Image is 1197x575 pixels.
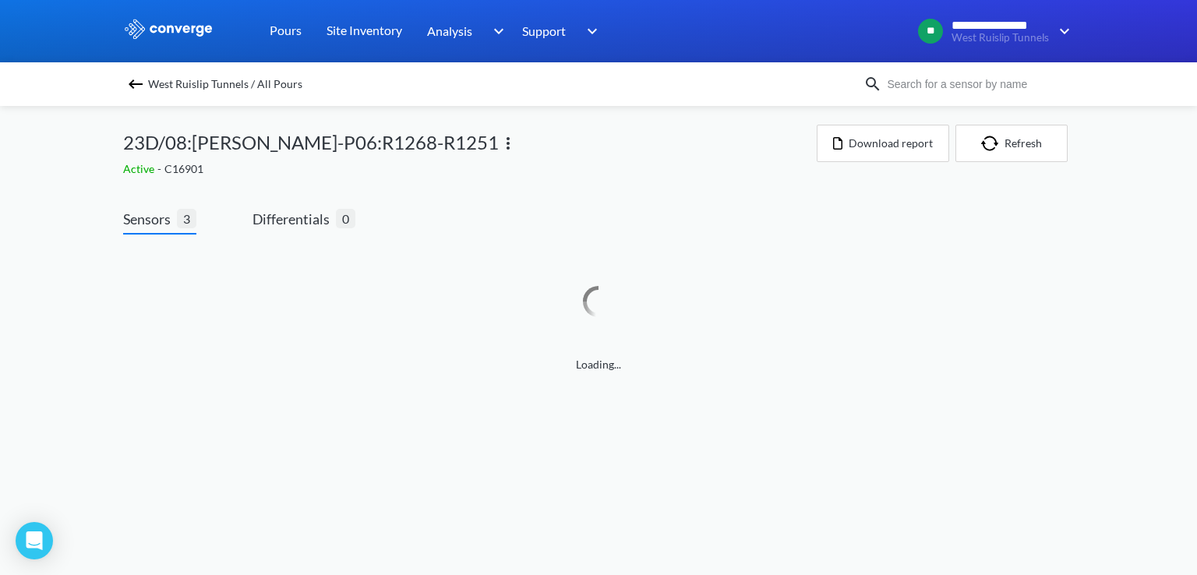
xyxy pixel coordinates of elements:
span: Support [522,21,566,41]
span: 23D/08:[PERSON_NAME]-P06:R1268-R1251 [123,128,499,157]
img: icon-file.svg [833,137,842,150]
span: West Ruislip Tunnels / All Pours [148,73,302,95]
span: Differentials [252,208,336,230]
img: icon-search.svg [863,75,882,93]
span: 3 [177,209,196,228]
img: more.svg [499,134,517,153]
img: backspace.svg [126,75,145,93]
span: - [157,162,164,175]
div: Open Intercom Messenger [16,522,53,559]
span: 0 [336,209,355,228]
span: Loading... [123,356,1074,373]
span: Sensors [123,208,177,230]
img: icon-refresh.svg [981,136,1005,151]
div: C16901 [123,161,817,178]
button: Refresh [955,125,1068,162]
button: Download report [817,125,949,162]
img: downArrow.svg [1049,22,1074,41]
input: Search for a sensor by name [882,76,1071,93]
img: downArrow.svg [577,22,602,41]
img: downArrow.svg [483,22,508,41]
span: Active [123,162,157,175]
span: West Ruislip Tunnels [952,32,1049,44]
span: Analysis [427,21,472,41]
img: logo_ewhite.svg [123,19,214,39]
